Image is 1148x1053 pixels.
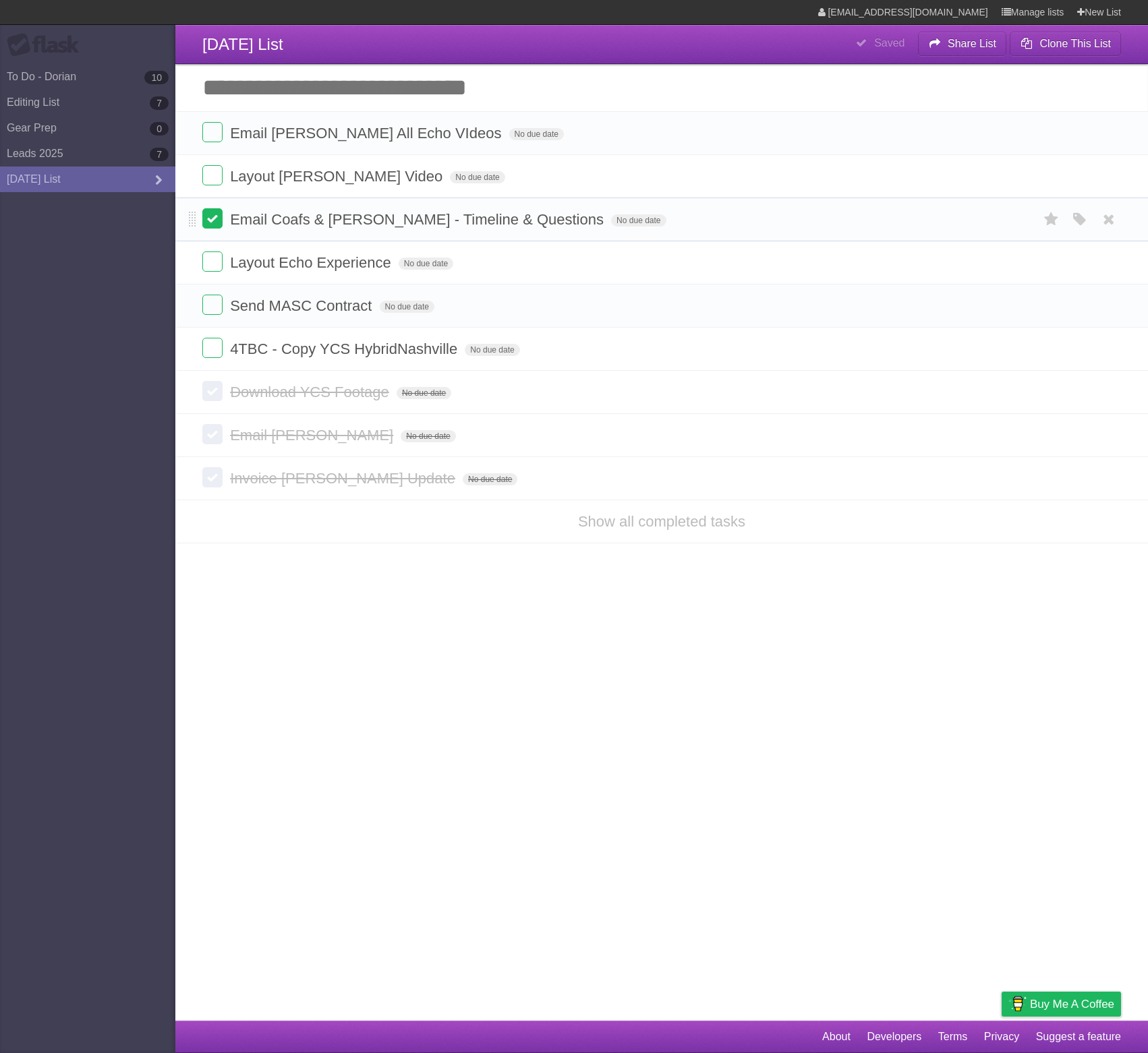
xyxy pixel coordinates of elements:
span: No due date [380,301,434,313]
span: Invoice [PERSON_NAME] Update [230,470,459,487]
label: Done [202,467,223,487]
a: Buy me a coffee [1002,992,1121,1017]
div: Flask [7,33,88,57]
label: Done [202,295,223,315]
span: Email Coafs & [PERSON_NAME] - Timeline & Questions [230,211,607,228]
label: Done [202,424,223,444]
b: 7 [150,96,169,110]
b: Clone This List [1039,38,1111,49]
a: About [822,1024,851,1050]
b: Saved [874,37,905,49]
span: No due date [465,344,519,356]
a: Suggest a feature [1036,1024,1121,1050]
label: Done [202,122,223,142]
img: Buy me a coffee [1008,992,1027,1015]
span: 4TBC - Copy YCS HybridNashville [230,340,461,357]
label: Done [202,338,223,358]
span: No due date [463,473,517,485]
label: Star task [1039,208,1064,231]
span: [DATE] List [202,35,283,53]
b: 0 [150,122,169,136]
a: Developers [867,1024,921,1050]
span: No due date [401,430,455,442]
span: No due date [509,128,564,140]
button: Share List [918,32,1007,56]
a: Show all completed tasks [578,513,745,530]
span: Layout [PERSON_NAME] Video [230,168,446,185]
span: Send MASC Contract [230,297,375,314]
label: Done [202,208,223,229]
b: Share List [948,38,996,49]
span: No due date [397,387,451,399]
button: Clone This List [1010,32,1121,56]
span: Buy me a coffee [1030,992,1114,1016]
span: No due date [611,214,666,227]
a: Terms [938,1024,968,1050]
a: Privacy [984,1024,1019,1050]
label: Done [202,381,223,401]
span: Layout Echo Experience [230,254,395,271]
label: Done [202,251,223,272]
span: No due date [450,171,505,183]
span: Download YCS Footage [230,384,393,400]
b: 10 [144,71,169,84]
span: Email [PERSON_NAME] [230,427,397,444]
span: No due date [399,258,453,270]
span: Email [PERSON_NAME] All Echo VIdeos [230,125,505,142]
label: Done [202,165,223,185]
b: 7 [150,148,169,161]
